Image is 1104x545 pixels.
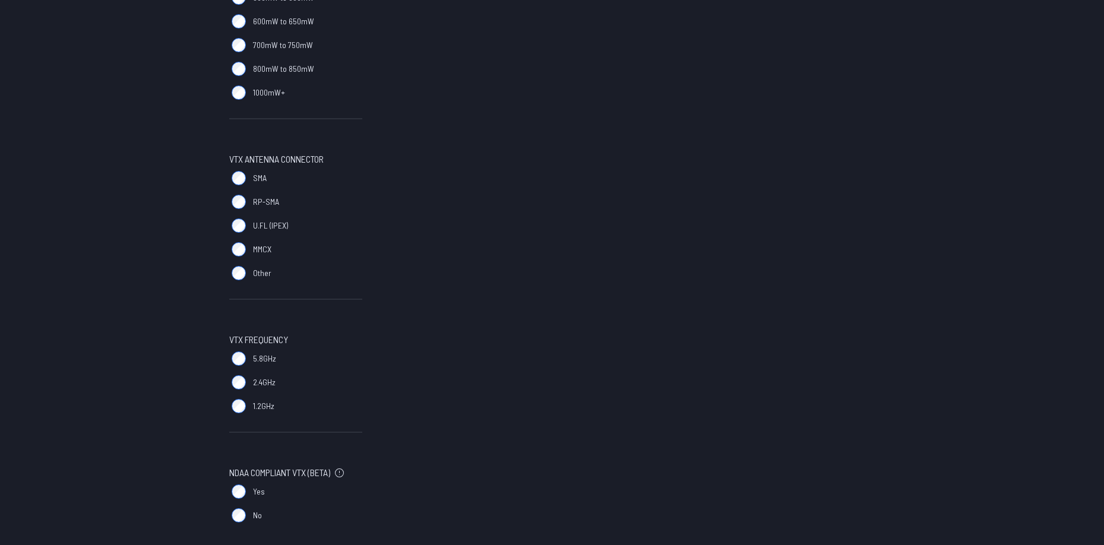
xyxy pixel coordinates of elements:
[232,242,246,256] input: MMCX
[229,332,288,347] span: VTX Frequency
[232,508,246,522] input: No
[232,62,246,76] input: 800mW to 850mW
[232,85,246,100] input: 1000mW+
[232,218,246,233] input: U.FL (IPEX)
[253,400,274,412] span: 1.2GHz
[253,87,285,99] span: 1000mW+
[232,375,246,389] input: 2.4GHz
[232,399,246,413] input: 1.2GHz
[232,484,246,499] input: Yes
[253,353,276,365] span: 5.8GHz
[253,267,271,279] span: Other
[253,220,288,232] span: U.FL (IPEX)
[253,509,262,521] span: No
[232,351,246,366] input: 5.8GHz
[253,196,279,208] span: RP-SMA
[253,172,267,184] span: SMA
[232,171,246,185] input: SMA
[253,39,313,51] span: 700mW to 750mW
[253,15,314,27] span: 600mW to 650mW
[232,14,246,28] input: 600mW to 650mW
[253,376,276,388] span: 2.4GHz
[229,465,330,480] span: NDAA Compliant VTX (Beta)
[232,38,246,52] input: 700mW to 750mW
[253,486,265,498] span: Yes
[232,195,246,209] input: RP-SMA
[253,243,271,255] span: MMCX
[229,152,324,166] span: VTX Antenna Connector
[232,266,246,280] input: Other
[253,63,314,75] span: 800mW to 850mW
